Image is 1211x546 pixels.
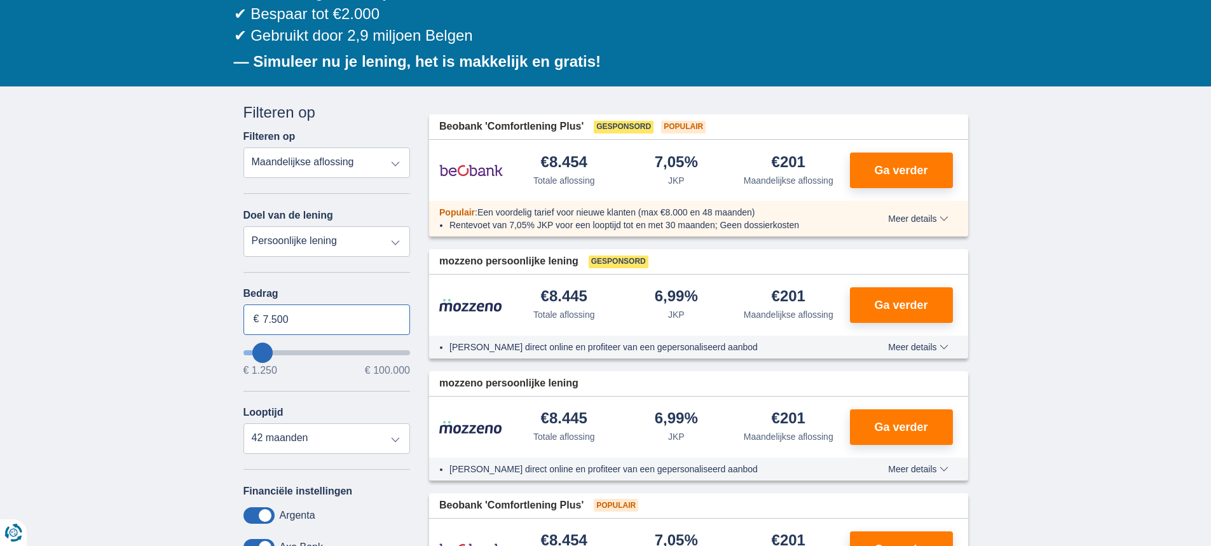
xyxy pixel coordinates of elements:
[541,154,587,172] div: €8.454
[234,53,601,70] b: — Simuleer nu je lening, het is makkelijk en gratis!
[254,312,259,327] span: €
[879,464,957,474] button: Meer details
[243,486,353,497] label: Financiële instellingen
[744,308,833,321] div: Maandelijkse aflossing
[668,174,685,187] div: JKP
[874,165,927,176] span: Ga verder
[850,409,953,445] button: Ga verder
[879,214,957,224] button: Meer details
[533,308,595,321] div: Totale aflossing
[439,298,503,312] img: product.pl.alt Mozzeno
[449,219,842,231] li: Rentevoet van 7,05% JKP voor een looptijd tot en met 30 maanden; Geen dossierkosten
[449,463,842,475] li: [PERSON_NAME] direct online en profiteer van een gepersonaliseerd aanbod
[589,256,648,268] span: Gesponsord
[668,308,685,321] div: JKP
[243,102,411,123] div: Filteren op
[850,287,953,323] button: Ga verder
[365,365,410,376] span: € 100.000
[541,411,587,428] div: €8.445
[744,174,833,187] div: Maandelijkse aflossing
[888,465,948,474] span: Meer details
[655,411,698,428] div: 6,99%
[655,289,698,306] div: 6,99%
[439,119,584,134] span: Beobank 'Comfortlening Plus'
[280,510,315,521] label: Argenta
[439,154,503,186] img: product.pl.alt Beobank
[655,154,698,172] div: 7,05%
[772,411,805,428] div: €201
[439,207,475,217] span: Populair
[243,365,277,376] span: € 1.250
[541,289,587,306] div: €8.445
[594,121,653,133] span: Gesponsord
[533,430,595,443] div: Totale aflossing
[243,210,333,221] label: Doel van de lening
[772,154,805,172] div: €201
[243,350,411,355] input: wantToBorrow
[439,420,503,434] img: product.pl.alt Mozzeno
[744,430,833,443] div: Maandelijkse aflossing
[888,214,948,223] span: Meer details
[668,430,685,443] div: JKP
[879,342,957,352] button: Meer details
[888,343,948,351] span: Meer details
[243,407,284,418] label: Looptijd
[772,289,805,306] div: €201
[429,206,852,219] div: :
[874,421,927,433] span: Ga verder
[477,207,755,217] span: Een voordelig tarief voor nieuwe klanten (max €8.000 en 48 maanden)
[874,299,927,311] span: Ga verder
[850,153,953,188] button: Ga verder
[594,499,638,512] span: Populair
[243,131,296,142] label: Filteren op
[439,254,578,269] span: mozzeno persoonlijke lening
[449,341,842,353] li: [PERSON_NAME] direct online en profiteer van een gepersonaliseerd aanbod
[533,174,595,187] div: Totale aflossing
[243,288,411,299] label: Bedrag
[661,121,706,133] span: Populair
[439,376,578,391] span: mozzeno persoonlijke lening
[439,498,584,513] span: Beobank 'Comfortlening Plus'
